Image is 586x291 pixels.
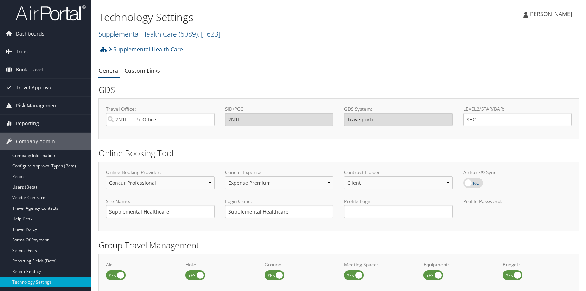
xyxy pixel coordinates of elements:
[108,42,183,56] a: Supplemental Health Care
[98,147,579,159] h2: Online Booking Tool
[463,178,483,188] label: AirBank® Sync
[523,4,579,25] a: [PERSON_NAME]
[344,205,453,218] input: Profile Login:
[185,261,254,268] label: Hotel:
[344,261,413,268] label: Meeting Space:
[225,106,334,113] label: SID/PCC:
[98,10,419,25] h1: Technology Settings
[106,198,215,205] label: Site Name:
[16,43,28,61] span: Trips
[98,84,574,96] h2: GDS
[423,261,492,268] label: Equipment:
[463,169,572,176] label: AirBank® Sync:
[16,79,53,96] span: Travel Approval
[503,261,572,268] label: Budget:
[98,67,120,75] a: General
[125,67,160,75] a: Custom Links
[344,169,453,176] label: Contract Holder:
[225,169,334,176] label: Concur Expense:
[106,169,215,176] label: Online Booking Provider:
[344,198,453,218] label: Profile Login:
[463,198,572,218] label: Profile Password:
[98,239,579,251] h2: Group Travel Management
[179,29,198,39] span: ( 6089 )
[16,61,43,78] span: Book Travel
[16,97,58,114] span: Risk Management
[106,106,215,113] label: Travel Office:
[198,29,221,39] span: , [ 1623 ]
[225,198,334,205] label: Login Clone:
[16,133,55,150] span: Company Admin
[98,29,221,39] a: Supplemental Health Care
[463,106,572,113] label: LEVEL2/STAR/BAR:
[265,261,333,268] label: Ground:
[15,5,86,21] img: airportal-logo.png
[106,261,175,268] label: Air:
[16,25,44,43] span: Dashboards
[344,106,453,113] label: GDS System:
[16,115,39,132] span: Reporting
[528,10,572,18] span: [PERSON_NAME]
